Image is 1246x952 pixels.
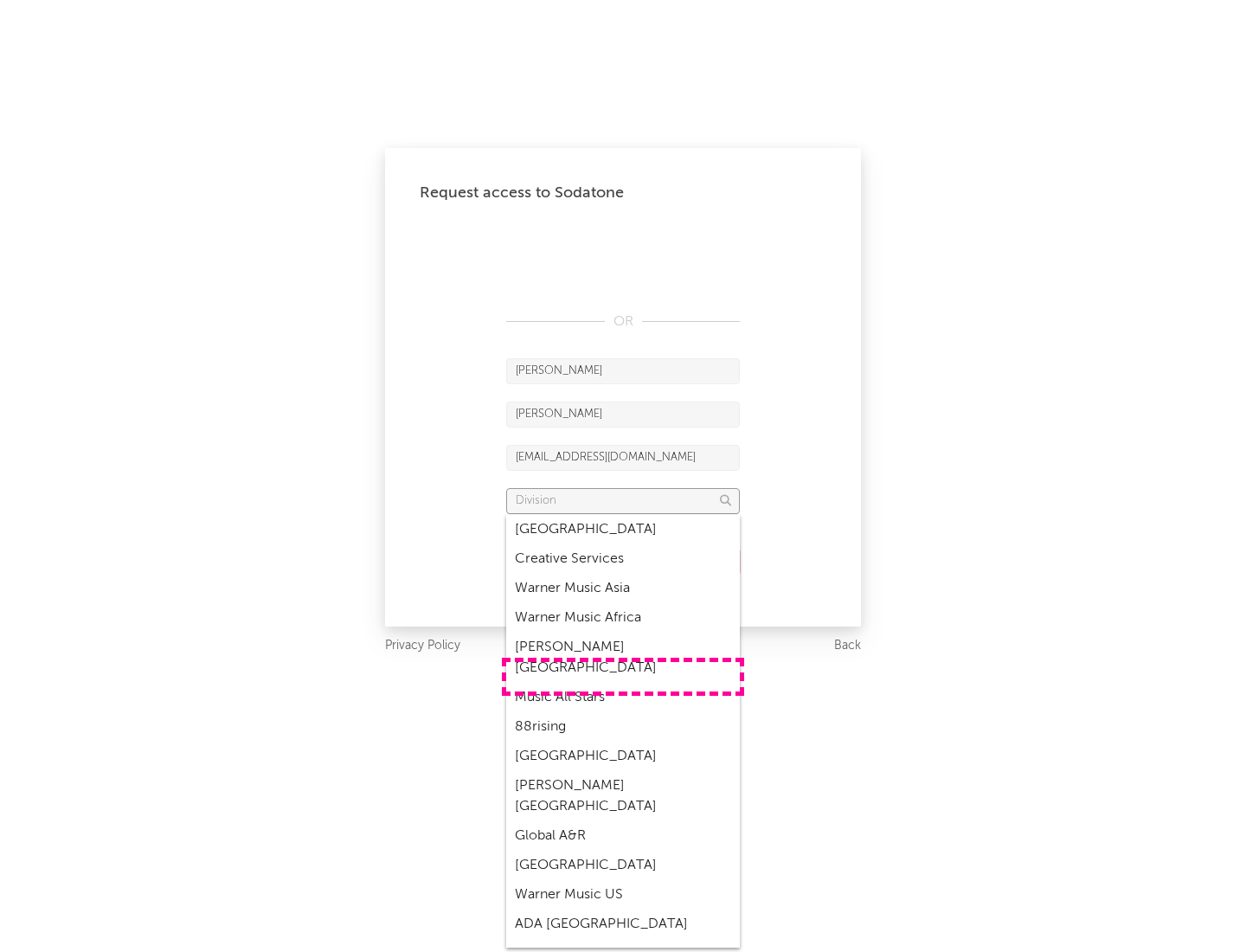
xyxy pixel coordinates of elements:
[506,358,740,384] input: First Name
[506,574,740,603] div: Warner Music Asia
[506,603,740,633] div: Warner Music Africa
[506,683,740,712] div: Music All Stars
[506,910,740,939] div: ADA [GEOGRAPHIC_DATA]
[385,635,460,657] a: Privacy Policy
[506,771,740,821] div: [PERSON_NAME] [GEOGRAPHIC_DATA]
[420,183,826,203] div: Request access to Sodatone
[506,445,740,471] input: Email
[506,742,740,771] div: [GEOGRAPHIC_DATA]
[506,851,740,880] div: [GEOGRAPHIC_DATA]
[506,402,740,428] input: Last Name
[834,635,861,657] a: Back
[506,712,740,742] div: 88rising
[506,544,740,574] div: Creative Services
[506,515,740,544] div: [GEOGRAPHIC_DATA]
[506,488,740,514] input: Division
[506,633,740,683] div: [PERSON_NAME] [GEOGRAPHIC_DATA]
[506,312,740,332] div: OR
[506,880,740,910] div: Warner Music US
[506,821,740,851] div: Global A&R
